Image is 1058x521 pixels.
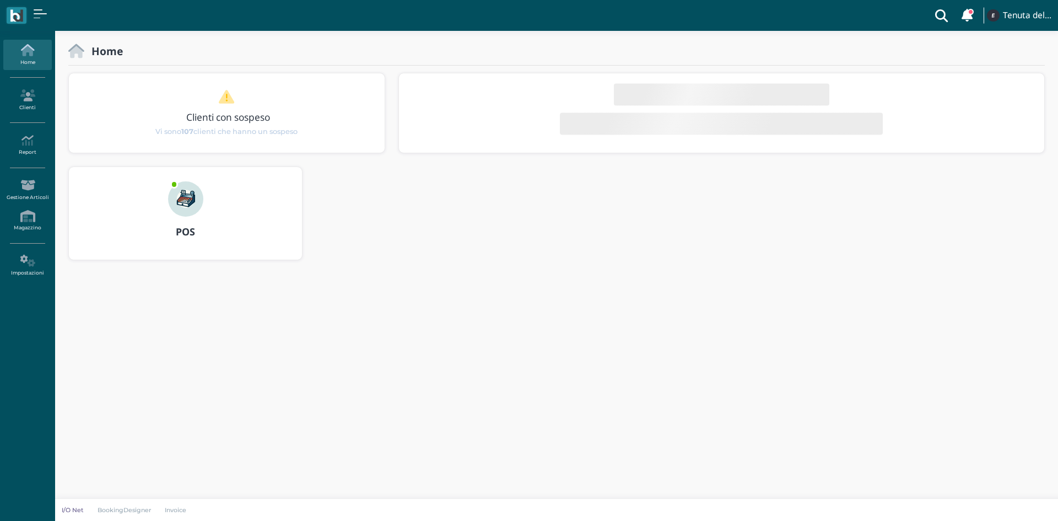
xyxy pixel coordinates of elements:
iframe: Help widget launcher [980,487,1049,512]
a: ... POS [68,166,303,273]
span: Vi sono clienti che hanno un sospeso [155,126,298,137]
a: Clienti [3,85,51,115]
a: Gestione Articoli [3,175,51,205]
b: POS [176,225,195,238]
a: Magazzino [3,206,51,236]
h3: Clienti con sospeso [92,112,365,122]
img: ... [168,181,203,217]
h2: Home [84,45,123,57]
a: Clienti con sospeso Vi sono107clienti che hanno un sospeso [90,89,363,137]
b: 107 [181,127,193,136]
div: 1 / 1 [69,73,385,153]
h4: Tenuta del Barco [1003,11,1051,20]
img: ... [987,9,999,22]
img: logo [10,9,23,22]
a: ... Tenuta del Barco [985,2,1051,29]
a: Impostazioni [3,250,51,281]
a: Report [3,130,51,160]
a: Home [3,40,51,70]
